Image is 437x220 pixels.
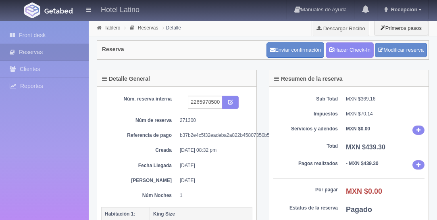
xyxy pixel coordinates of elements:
a: Descargar Recibo [312,20,370,36]
dd: MXN $369.16 [346,96,425,103]
dd: [DATE] [180,162,246,169]
dt: Núm Noches [107,192,172,199]
b: MXN $0.00 [346,126,370,132]
dd: MXN $70.14 [346,111,425,117]
dt: Sub Total [273,96,338,103]
dt: Pagos realizados [273,160,338,167]
b: MXN $439.30 [346,144,385,151]
button: Primeros pasos [374,20,428,36]
dd: [DATE] 08:32 pm [180,147,246,154]
h4: Hotel Latino [101,4,139,14]
b: MXN $0.00 [346,187,382,195]
span: Recepcion [389,6,418,13]
dd: [DATE] [180,177,246,184]
b: Pagado [346,205,372,214]
dt: Fecha Llegada [107,162,172,169]
dt: Referencia de pago [107,132,172,139]
h4: Resumen de la reserva [274,76,343,82]
dt: Servicios y adendos [273,126,338,132]
b: Habitación 1: [105,211,135,217]
img: Getabed [24,2,40,18]
a: Modificar reserva [375,43,427,58]
dt: Estatus de la reserva [273,205,338,212]
dt: Núm. reserva interna [107,96,172,103]
dd: b37b2e4c5f32eadeba2a822b45807350b5ea6764 [180,132,246,139]
dt: Por pagar [273,186,338,193]
a: Hacer Check-In [326,42,374,58]
dt: Núm de reserva [107,117,172,124]
img: Getabed [44,8,73,14]
li: Detalle [160,24,183,31]
h4: Reserva [102,46,124,52]
b: - MXN $439.30 [346,161,379,166]
dd: 1 [180,192,246,199]
dt: [PERSON_NAME] [107,177,172,184]
a: Tablero [104,25,120,31]
h4: Detalle General [102,76,150,82]
dd: 271300 [180,117,246,124]
dt: Impuestos [273,111,338,117]
a: Reservas [138,25,158,31]
button: Enviar confirmación [266,42,324,58]
dt: Total [273,143,338,150]
dt: Creada [107,147,172,154]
